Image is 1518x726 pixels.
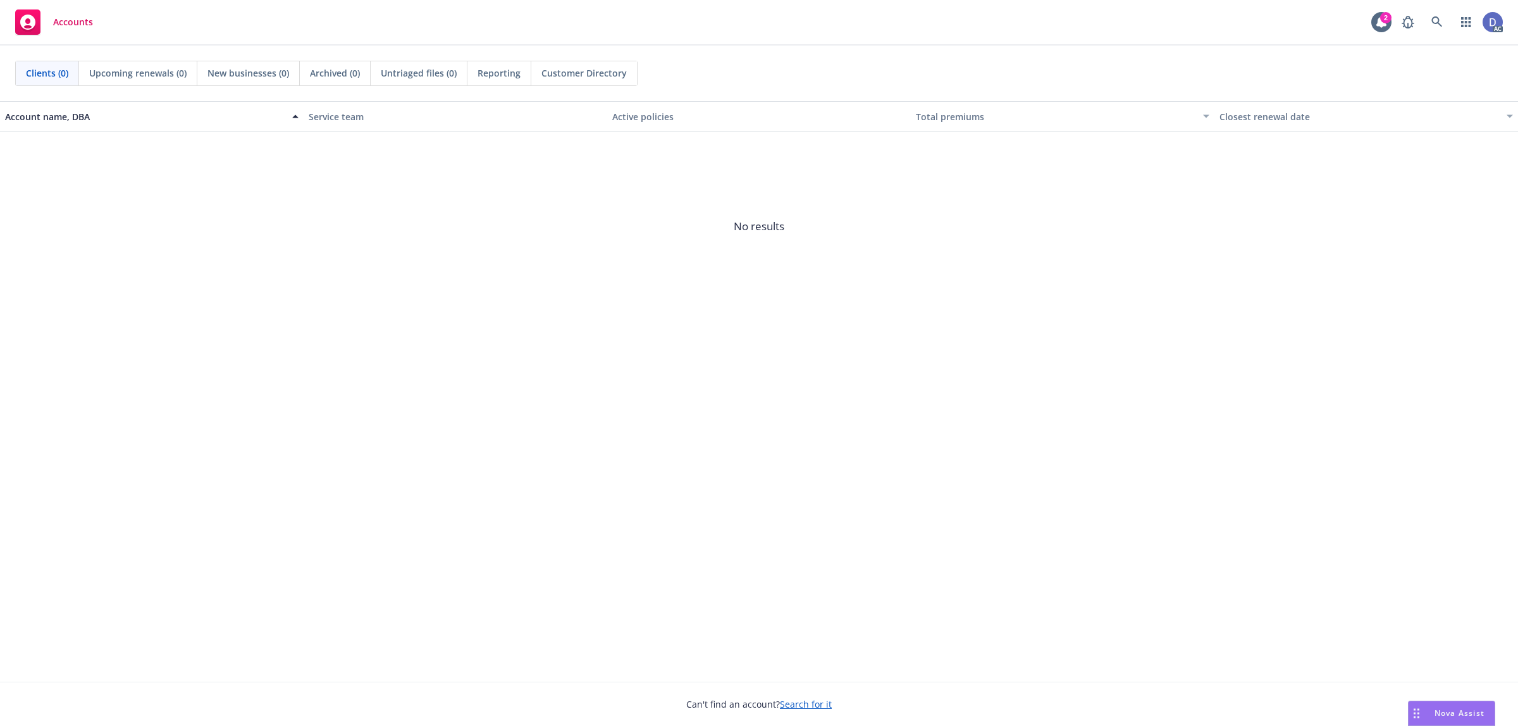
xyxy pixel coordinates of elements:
div: 2 [1380,12,1391,23]
span: Reporting [478,66,521,80]
span: Nova Assist [1435,708,1484,718]
button: Total premiums [911,101,1214,132]
span: Clients (0) [26,66,68,80]
div: Account name, DBA [5,110,285,123]
button: Active policies [607,101,911,132]
div: Service team [309,110,602,123]
span: Archived (0) [310,66,360,80]
span: Can't find an account? [686,698,832,711]
span: New businesses (0) [207,66,289,80]
a: Switch app [1453,9,1479,35]
a: Search for it [780,698,832,710]
img: photo [1483,12,1503,32]
span: Untriaged files (0) [381,66,457,80]
span: Upcoming renewals (0) [89,66,187,80]
div: Active policies [612,110,906,123]
span: Customer Directory [541,66,627,80]
div: Closest renewal date [1219,110,1499,123]
button: Service team [304,101,607,132]
button: Closest renewal date [1214,101,1518,132]
span: Accounts [53,17,93,27]
div: Drag to move [1409,701,1424,725]
button: Nova Assist [1408,701,1495,726]
a: Report a Bug [1395,9,1421,35]
a: Accounts [10,4,98,40]
div: Total premiums [916,110,1195,123]
a: Search [1424,9,1450,35]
